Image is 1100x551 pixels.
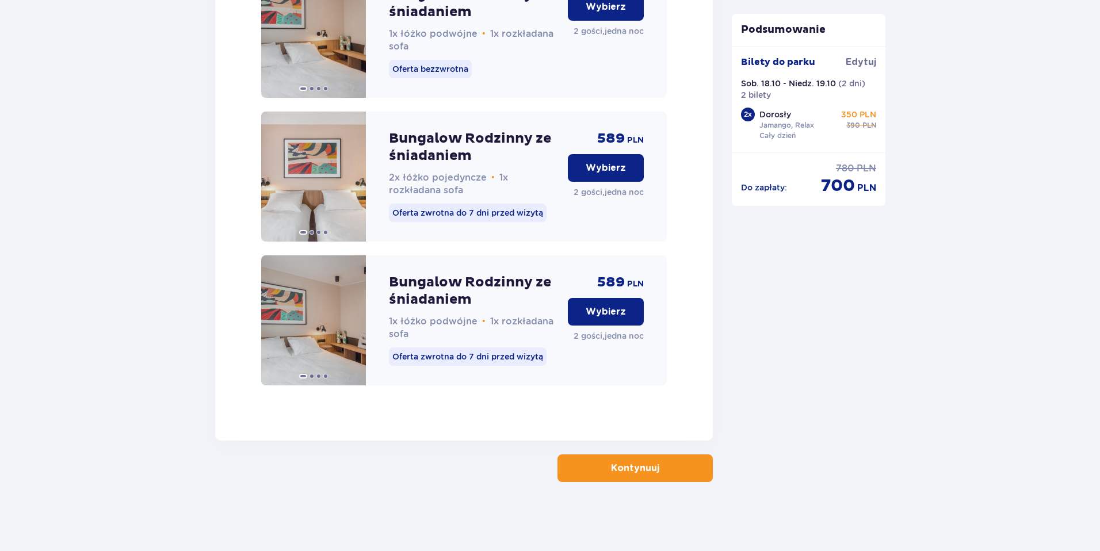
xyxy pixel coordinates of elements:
p: Bungalow Rodzinny ze śniadaniem [389,274,559,308]
p: Sob. 18.10 - Niedz. 19.10 [741,78,836,89]
span: • [491,172,495,183]
button: Wybierz [568,298,644,326]
p: Oferta zwrotna do 7 dni przed wizytą [389,204,547,222]
p: PLN [627,135,644,146]
span: 1x łóżko podwójne [389,316,478,327]
p: Do zapłaty : [741,182,787,193]
p: 2 gości , jedna noc [574,25,644,37]
button: Wybierz [568,154,644,182]
button: Kontynuuj [557,454,713,482]
p: 780 [836,162,854,175]
span: 1x łóżko podwójne [389,28,478,39]
img: Bungalow Rodzinny ze śniadaniem [261,255,366,385]
p: PLN [627,278,644,290]
p: Wybierz [586,305,626,318]
p: 390 [846,120,860,131]
p: 589 [597,274,625,291]
p: PLN [857,162,876,175]
div: 2 x [741,108,755,121]
p: Bungalow Rodzinny ze śniadaniem [389,130,559,164]
p: Wybierz [586,162,626,174]
a: Edytuj [846,56,876,68]
p: ( 2 dni ) [838,78,865,89]
p: Oferta zwrotna do 7 dni przed wizytą [389,347,547,366]
img: Bungalow Rodzinny ze śniadaniem [261,112,366,242]
span: • [482,28,486,40]
p: Cały dzień [759,131,796,141]
p: Jamango, Relax [759,120,814,131]
p: Wybierz [586,1,626,13]
p: PLN [857,182,876,194]
p: 2 gości , jedna noc [574,186,644,198]
p: Dorosły [759,109,791,120]
p: 700 [821,175,855,197]
span: 2x łóżko pojedyncze [389,172,487,183]
p: 589 [597,130,625,147]
p: 350 PLN [841,109,876,120]
p: PLN [862,120,876,131]
p: 2 gości , jedna noc [574,330,644,342]
p: Oferta bezzwrotna [389,60,472,78]
p: Podsumowanie [732,23,886,37]
p: 2 bilety [741,89,771,101]
span: • [482,316,486,327]
p: Kontynuuj [611,462,659,475]
p: Bilety do parku [741,56,815,68]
